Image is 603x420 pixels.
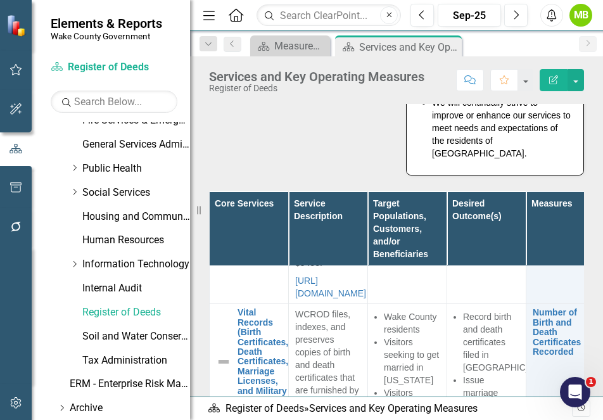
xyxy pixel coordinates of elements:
a: [URL][DOMAIN_NAME] [295,276,366,298]
p: Record birth and death certificates filed in [GEOGRAPHIC_DATA] [463,310,519,374]
span: 1 [586,377,596,387]
div: Services and Key Operating Measures [209,70,424,84]
a: Internal Audit [82,281,190,296]
a: ERM - Enterprise Risk Management Plan [70,377,190,391]
a: Vital Records (Birth Certificates, Death Certificates, Marriage Licenses, and Military Discharge ... [238,308,288,415]
button: Sep-25 [438,4,501,27]
a: Measurement Summary [253,38,327,54]
small: Wake County Government [51,31,162,41]
img: ClearPoint Strategy [6,13,29,37]
a: Information Technology [82,257,190,272]
li: We will continually strive to improve or enhance our services to meet needs and expectations of t... [432,96,571,160]
a: Public Health [82,162,190,176]
a: Register of Deeds [51,60,177,75]
a: Number of Birth and Death Certificates Recorded [533,308,599,357]
a: Register of Deeds [225,402,304,414]
div: Services and Key Operating Measures [309,402,478,414]
div: » [208,402,572,416]
li: Visitors seeking to get married in [US_STATE] [384,336,440,386]
iframe: Intercom live chat [560,377,590,407]
a: Register of Deeds [82,305,190,320]
a: General Services Administration [82,137,190,152]
div: Sep-25 [442,8,497,23]
li: Wake County residents [384,310,440,336]
p: Issue marriage license [463,374,519,412]
input: Search ClearPoint... [257,4,401,27]
a: Social Services [82,186,190,200]
div: Register of Deeds [209,84,424,93]
a: Housing and Community Revitalization [82,210,190,224]
a: Archive [70,401,190,416]
a: Soil and Water Conservation [82,329,190,344]
a: Human Resources [82,233,190,248]
a: Tax Administration [82,353,190,368]
button: MB [569,4,592,27]
input: Search Below... [51,91,177,113]
div: Services and Key Operating Measures [359,39,459,55]
span: Elements & Reports [51,16,162,31]
div: Measurement Summary [274,38,327,54]
img: Not Defined [216,354,231,369]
